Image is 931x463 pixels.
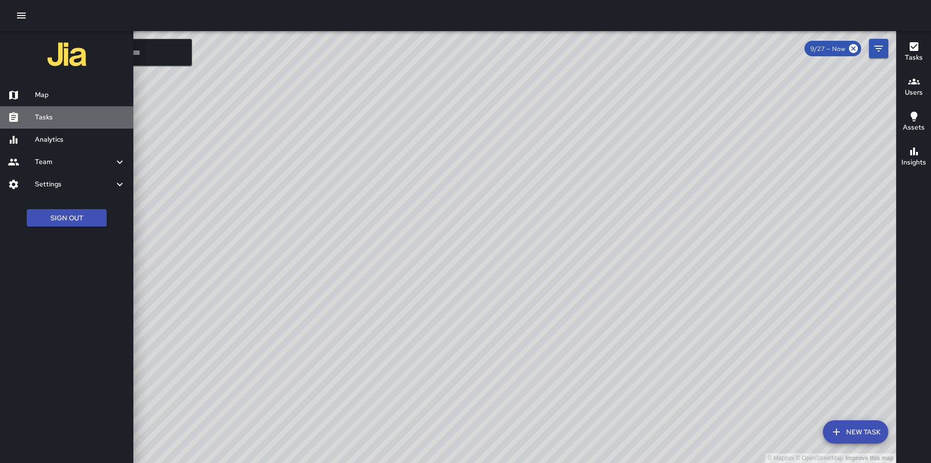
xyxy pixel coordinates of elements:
[903,122,925,133] h6: Assets
[901,157,926,168] h6: Insights
[35,90,126,100] h6: Map
[35,157,114,167] h6: Team
[48,35,86,74] img: jia-logo
[35,179,114,190] h6: Settings
[27,209,107,227] button: Sign Out
[905,87,923,98] h6: Users
[35,112,126,123] h6: Tasks
[35,134,126,145] h6: Analytics
[823,420,888,444] button: New Task
[905,52,923,63] h6: Tasks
